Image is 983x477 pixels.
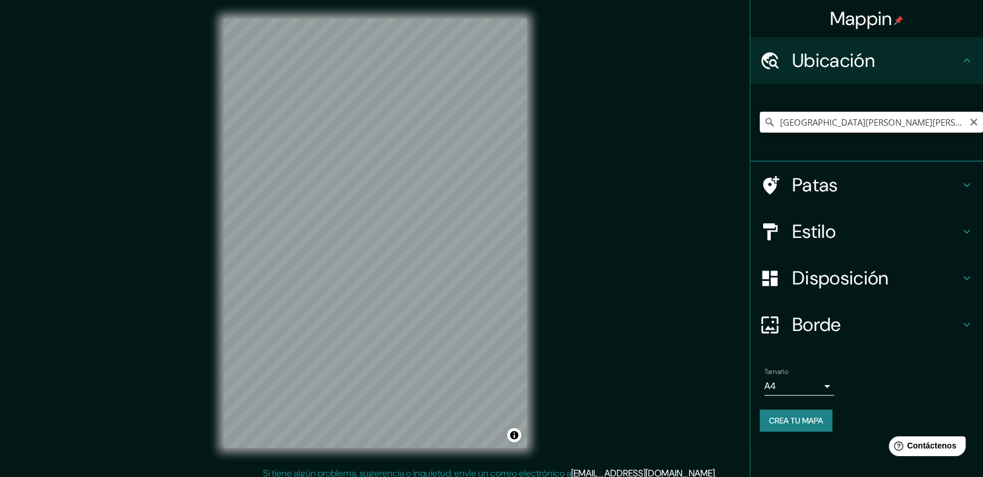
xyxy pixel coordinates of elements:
button: Crea tu mapa [760,410,832,432]
font: Mappin [830,6,892,31]
font: Disposición [792,266,888,290]
font: Ubicación [792,48,875,73]
font: A4 [764,380,776,392]
font: Patas [792,173,838,197]
img: pin-icon.png [894,16,903,25]
font: Borde [792,312,841,337]
div: Ubicación [750,37,983,84]
font: Crea tu mapa [769,415,823,426]
input: Elige tu ciudad o zona [760,112,983,133]
iframe: Lanzador de widgets de ayuda [879,432,970,464]
div: Estilo [750,208,983,255]
button: Claro [969,116,978,127]
div: Patas [750,162,983,208]
font: Estilo [792,219,836,244]
div: A4 [764,377,834,396]
div: Disposición [750,255,983,301]
button: Activar o desactivar atribución [507,428,521,442]
div: Borde [750,301,983,348]
canvas: Mapa [223,19,527,448]
font: Tamaño [764,367,788,376]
